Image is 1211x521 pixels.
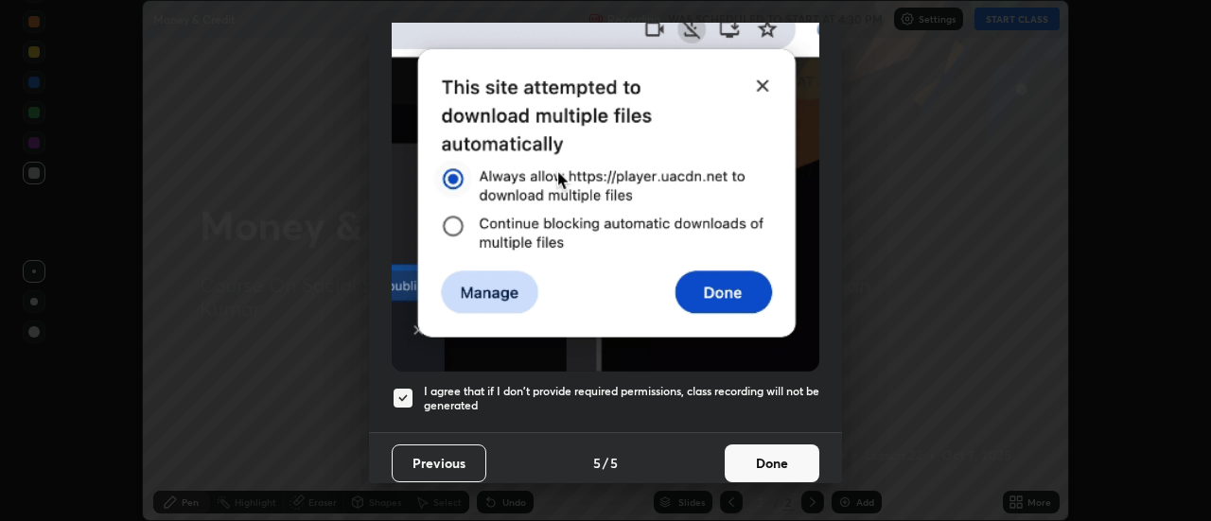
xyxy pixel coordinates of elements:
[725,444,819,482] button: Done
[610,453,618,473] h4: 5
[424,384,819,413] h5: I agree that if I don't provide required permissions, class recording will not be generated
[392,444,486,482] button: Previous
[593,453,601,473] h4: 5
[603,453,608,473] h4: /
